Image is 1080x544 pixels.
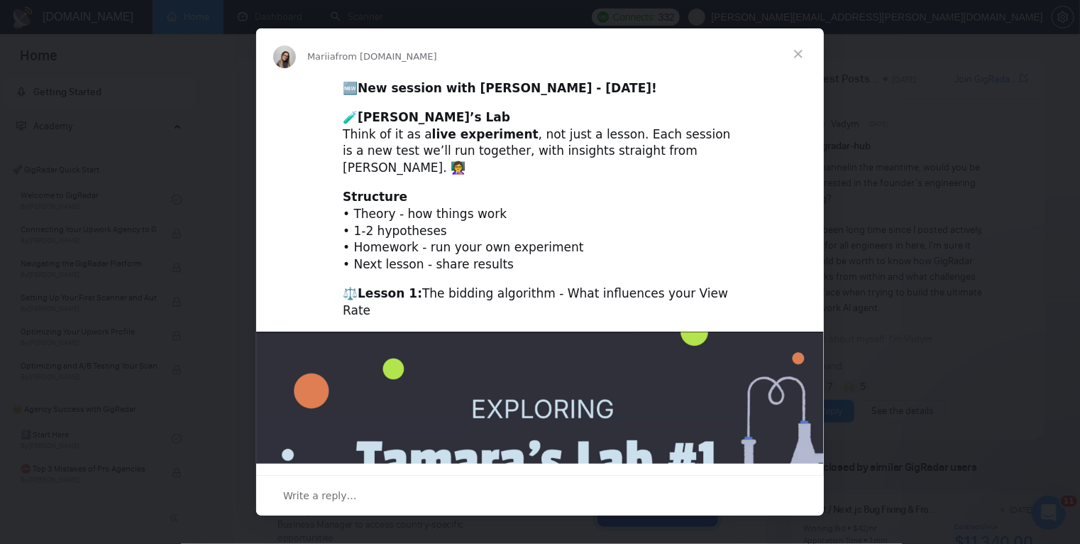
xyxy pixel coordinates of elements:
[283,486,357,505] span: Write a reply…
[343,109,737,177] div: 🧪 Think of it as a , not just a lesson. Each session is a new test we’ll run together, with insig...
[256,475,824,516] div: Open conversation and reply
[343,285,737,320] div: ⚖️ The bidding algorithm - What influences your View Rate
[307,51,336,62] span: Mariia
[343,190,407,204] b: Structure
[343,189,737,273] div: • Theory - how things work • 1-2 hypotheses • Homework - run your own experiment • Next lesson - ...
[432,127,539,141] b: live experiment
[273,45,296,68] img: Profile image for Mariia
[358,81,657,95] b: New session with [PERSON_NAME] - [DATE]!
[358,110,510,124] b: [PERSON_NAME]’s Lab
[336,51,437,62] span: from [DOMAIN_NAME]
[343,80,737,97] div: 🆕
[773,28,824,80] span: Close
[358,286,422,300] b: Lesson 1:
